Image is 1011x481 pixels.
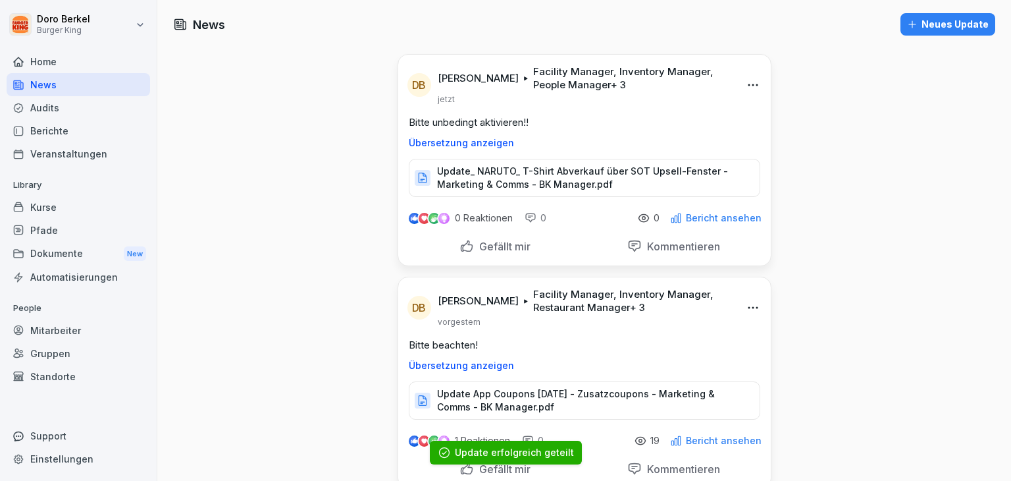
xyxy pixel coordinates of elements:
[474,240,531,253] p: Gefällt mir
[7,73,150,96] a: News
[642,240,720,253] p: Kommentieren
[7,242,150,266] div: Dokumente
[407,296,431,320] div: DB
[642,463,720,476] p: Kommentieren
[7,424,150,447] div: Support
[409,398,760,411] a: Update App Coupons [DATE] - Zusatzcoupons - Marketing & Comms - BK Manager.pdf
[686,213,762,223] p: Bericht ansehen
[407,73,431,97] div: DB
[7,119,150,142] a: Berichte
[438,94,455,105] p: jetzt
[7,266,150,289] a: Automatisierungen
[419,213,429,223] img: love
[7,342,150,365] a: Gruppen
[37,26,90,35] p: Burger King
[438,317,480,327] p: vorgestern
[455,213,513,223] p: 0 Reaktionen
[409,115,760,130] p: Bitte unbedingt aktivieren!!
[7,242,150,266] a: DokumenteNew
[7,447,150,470] a: Einstellungen
[7,96,150,119] a: Audits
[907,17,989,32] div: Neues Update
[409,138,760,148] p: Übersetzung anzeigen
[7,196,150,219] a: Kurse
[409,213,419,223] img: like
[438,72,519,85] p: [PERSON_NAME]
[124,246,146,262] div: New
[428,213,440,224] img: celebrate
[7,298,150,319] p: People
[193,16,225,34] h1: News
[409,338,760,353] p: Bitte beachten!
[654,213,660,223] p: 0
[7,142,150,165] a: Veranstaltungen
[7,50,150,73] a: Home
[7,365,150,388] a: Standorte
[437,387,746,414] p: Update App Coupons [DATE] - Zusatzcoupons - Marketing & Comms - BK Manager.pdf
[525,212,546,225] div: 0
[409,360,760,371] p: Übersetzung anzeigen
[686,436,762,446] p: Bericht ansehen
[900,13,995,36] button: Neues Update
[533,65,731,92] p: Facility Manager, Inventory Manager, People Manager + 3
[7,319,150,342] a: Mitarbeiter
[437,165,746,191] p: Update_ NARUTO_ T-Shirt Abverkauf über SOT Upsell-Fenster - Marketing & Comms - BK Manager.pdf
[37,14,90,25] p: Doro Berkel
[7,175,150,196] p: Library
[438,295,519,308] p: [PERSON_NAME]
[409,175,760,188] a: Update_ NARUTO_ T-Shirt Abverkauf über SOT Upsell-Fenster - Marketing & Comms - BK Manager.pdf
[455,446,574,459] div: Update erfolgreich geteilt
[438,212,450,224] img: inspiring
[650,436,660,446] p: 19
[533,288,733,314] p: Facility Manager, Inventory Manager, Restaurant Manager + 3
[7,219,150,242] a: Pfade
